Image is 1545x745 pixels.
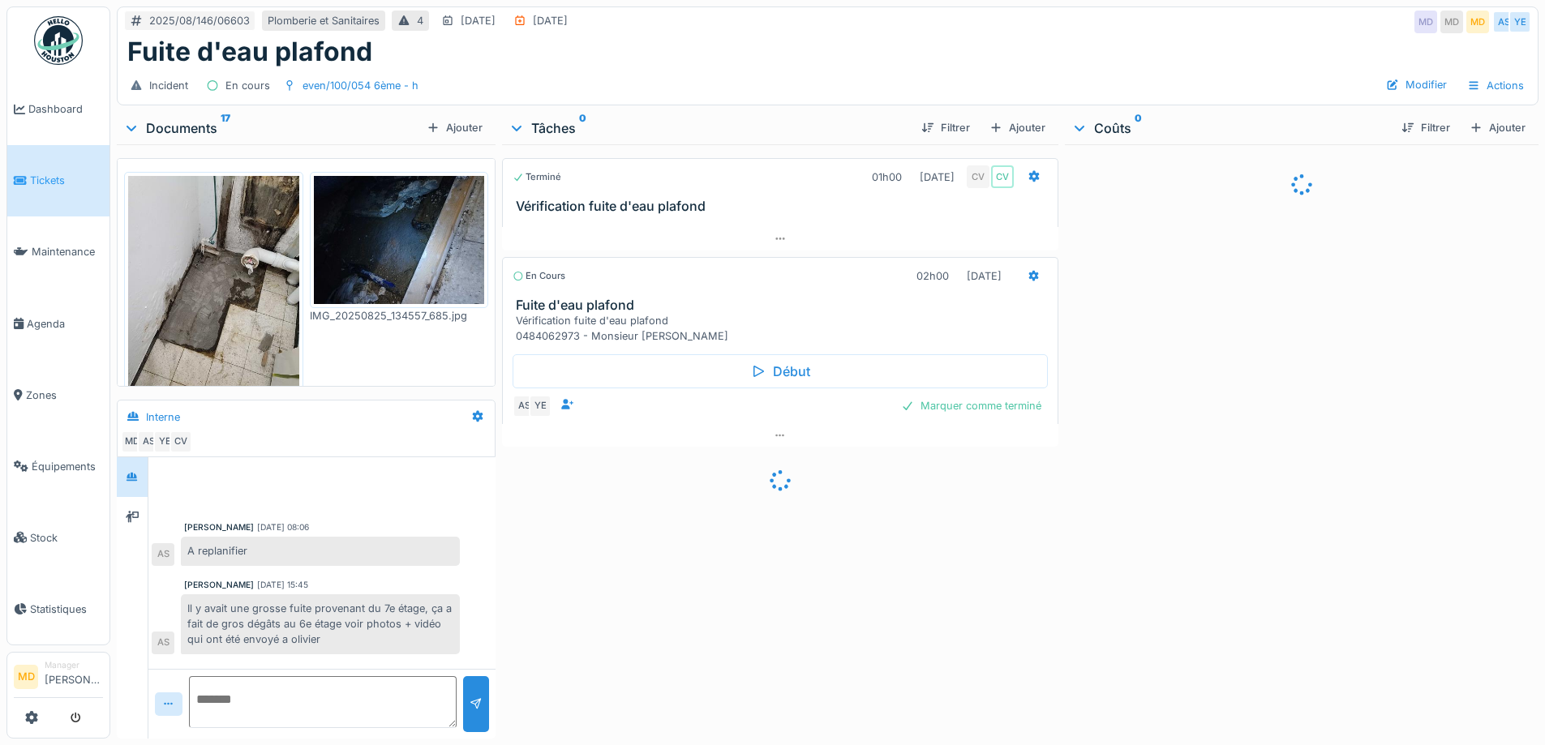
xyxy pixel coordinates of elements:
div: A replanifier [181,537,460,565]
span: Stock [30,530,103,546]
a: Statistiques [7,573,109,644]
div: 4 [417,13,423,28]
a: Zones [7,359,109,430]
div: Plomberie et Sanitaires [268,13,380,28]
div: [DATE] [533,13,568,28]
div: MD [1440,11,1463,33]
div: AS [152,632,174,654]
div: [DATE] 15:46 [257,667,308,679]
a: Agenda [7,288,109,359]
div: CV [991,165,1014,188]
div: AS [152,543,174,566]
a: Stock [7,502,109,573]
div: [DATE] [967,268,1002,284]
span: Statistiques [30,602,103,617]
li: [PERSON_NAME] [45,659,103,694]
div: AS [137,430,160,453]
div: AS [1492,11,1515,33]
div: Manager [45,659,103,671]
div: Ajouter [420,117,489,139]
div: 02h00 [916,268,949,284]
div: AS [513,395,535,417]
div: Vérification fuite d'eau plafond 0484062973 - Monsieur [PERSON_NAME] [516,313,1050,344]
div: Documents [123,118,420,138]
div: YE [529,395,551,417]
div: Interne [146,409,180,425]
div: [DATE] [461,13,496,28]
div: [DATE] [920,169,955,185]
span: Tickets [30,173,103,188]
span: Équipements [32,459,103,474]
div: En cours [225,78,270,93]
h3: Vérification fuite d'eau plafond [516,199,1050,214]
div: Ajouter [983,117,1052,139]
div: IMG_20250825_134557_685.jpg [310,308,489,323]
h1: Fuite d'eau plafond [127,36,372,67]
div: Filtrer [1395,117,1457,139]
div: Marquer comme terminé [895,395,1048,417]
div: Modifier [1380,74,1453,96]
span: Agenda [27,316,103,332]
sup: 0 [579,118,586,138]
img: 182xr7771hgnadgh9aemlb59gkk3 [128,176,299,404]
div: Filtrer [915,117,976,139]
div: Actions [1460,74,1531,97]
a: Maintenance [7,216,109,288]
a: Dashboard [7,74,109,145]
div: Terminé [513,170,561,184]
span: Dashboard [28,101,103,117]
a: Tickets [7,145,109,216]
img: ghfbea9yquv3fbixlle308t0i292 [314,176,485,304]
div: Incident [149,78,188,93]
div: CV [967,165,989,188]
div: [DATE] 15:45 [257,579,308,591]
a: Équipements [7,430,109,502]
div: Coûts [1071,118,1388,138]
h3: Fuite d'eau plafond [516,298,1050,313]
sup: 0 [1135,118,1142,138]
div: 2025/08/146/06603 [149,13,250,28]
sup: 17 [221,118,230,138]
div: 01h00 [872,169,902,185]
div: MD [1466,11,1489,33]
div: En cours [513,269,565,283]
div: MD [121,430,144,453]
div: MD [1414,11,1437,33]
div: Tâches [509,118,908,138]
div: Ajouter [1463,117,1532,139]
div: CV [170,430,192,453]
div: Début [513,354,1047,388]
span: Maintenance [32,244,103,259]
img: Badge_color-CXgf-gQk.svg [34,16,83,65]
span: Zones [26,387,103,403]
div: YE [153,430,176,453]
div: [PERSON_NAME] [184,667,254,679]
div: [PERSON_NAME] [184,579,254,591]
li: MD [14,665,38,689]
div: YE [1509,11,1531,33]
div: [PERSON_NAME] [184,521,254,533]
div: Il y avait une grosse fuite provenant du 7e étage, ça a fait de gros dégâts au 6e étage voir phot... [181,594,460,654]
div: even/100/054 6ème - h [303,78,418,93]
a: MD Manager[PERSON_NAME] [14,659,103,698]
div: [DATE] 08:06 [257,521,309,533]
